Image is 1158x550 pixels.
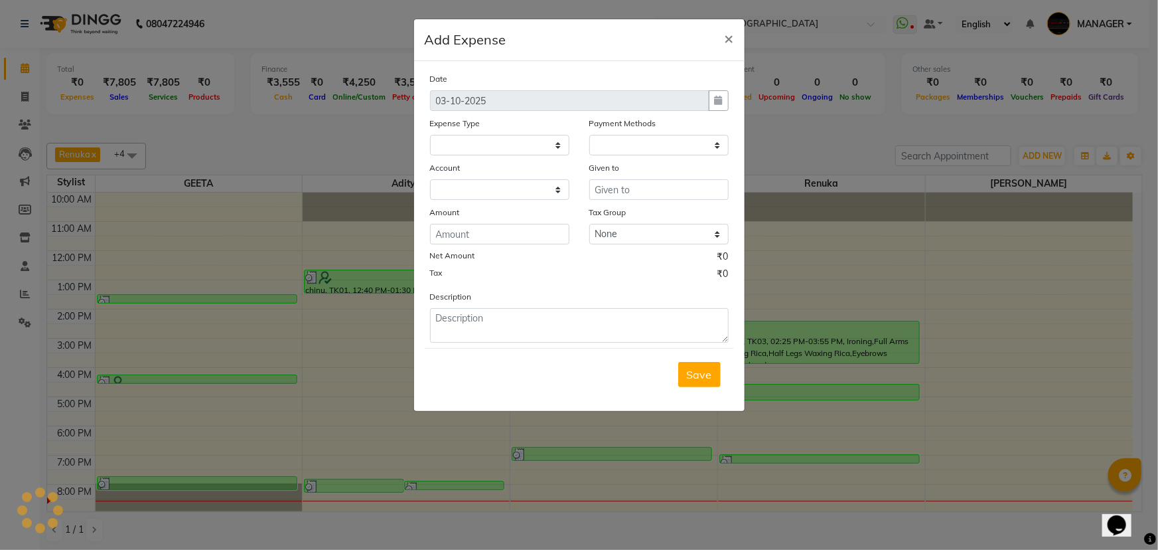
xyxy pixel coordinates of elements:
[714,19,745,56] button: Close
[430,224,569,244] input: Amount
[725,28,734,48] span: ×
[425,30,506,50] h5: Add Expense
[430,118,480,130] label: Expense Type
[589,207,626,219] label: Tax Group
[687,368,712,381] span: Save
[589,118,656,130] label: Payment Methods
[430,73,448,85] label: Date
[717,250,729,267] span: ₹0
[717,267,729,284] span: ₹0
[430,291,472,303] label: Description
[430,207,460,219] label: Amount
[589,179,729,200] input: Given to
[430,267,443,279] label: Tax
[678,362,721,387] button: Save
[1102,497,1145,537] iframe: chat widget
[430,250,475,262] label: Net Amount
[589,162,620,174] label: Given to
[430,162,461,174] label: Account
